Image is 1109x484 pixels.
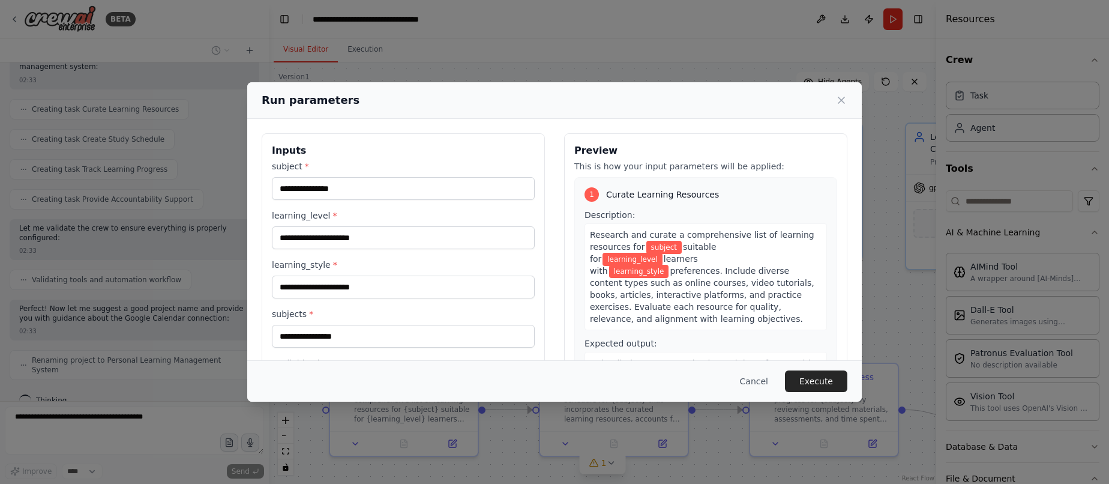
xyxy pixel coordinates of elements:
label: subject [272,160,535,172]
button: Cancel [730,371,778,392]
span: preferences. Include diverse content types such as online courses, video tutorials, books, articl... [590,266,814,324]
span: Variable: learning_style [609,265,669,278]
span: Description: [585,210,635,220]
span: Variable: subject [646,241,682,254]
h2: Run parameters [262,92,359,109]
span: A detailed resource catalog in markdown format with categorized learning materials, including res... [590,358,814,416]
span: Research and curate a comprehensive list of learning resources for [590,230,814,252]
span: Curate Learning Resources [606,189,719,201]
label: learning_level [272,210,535,222]
h3: Inputs [272,144,535,158]
label: learning_style [272,259,535,271]
p: This is how your input parameters will be applied: [574,160,837,172]
span: Expected output: [585,339,657,348]
span: Variable: learning_level [603,253,663,266]
div: 1 [585,187,599,202]
button: Execute [785,371,847,392]
label: subjects [272,308,535,320]
h3: Preview [574,144,837,158]
label: available_time [272,357,535,369]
